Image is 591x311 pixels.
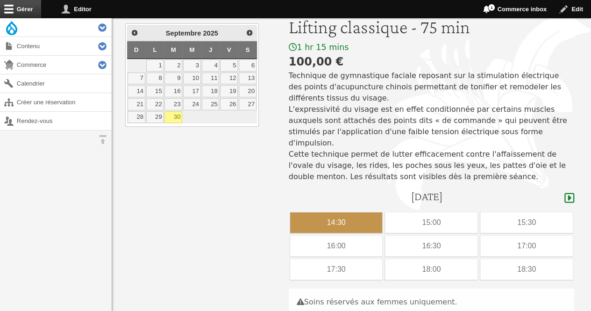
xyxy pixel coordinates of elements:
[289,16,574,38] h1: Lifting classique - 75 min
[385,212,477,233] div: 15:00
[209,46,212,53] span: Jeudi
[153,46,157,53] span: Lundi
[480,212,573,233] div: 15:30
[164,59,182,72] a: 2
[202,98,220,110] a: 25
[128,27,141,39] a: Précédent
[146,85,164,97] a: 15
[146,111,164,123] a: 29
[128,98,145,110] a: 21
[246,29,253,36] span: Suivant
[220,85,238,97] a: 19
[290,236,383,256] div: 16:00
[146,98,164,110] a: 22
[239,85,256,97] a: 20
[385,236,477,256] div: 16:30
[164,111,182,123] a: 30
[183,59,201,72] a: 3
[164,98,182,110] a: 23
[146,59,164,72] a: 1
[239,59,256,72] a: 6
[289,42,574,53] div: 1 hr 15 mins
[128,72,145,85] a: 7
[166,29,201,37] span: Septembre
[164,72,182,85] a: 9
[189,46,194,53] span: Mercredi
[183,98,201,110] a: 24
[239,98,256,110] a: 27
[202,59,220,72] a: 4
[131,29,138,36] span: Précédent
[128,111,145,123] a: 28
[227,46,231,53] span: Vendredi
[290,259,383,280] div: 17:30
[220,98,238,110] a: 26
[488,4,495,11] span: 1
[239,72,256,85] a: 13
[243,27,255,39] a: Suivant
[411,190,442,203] h4: [DATE]
[290,212,383,233] div: 14:30
[183,85,201,97] a: 17
[480,236,573,256] div: 17:00
[202,85,220,97] a: 18
[128,85,145,97] a: 14
[171,46,176,53] span: Mardi
[164,85,182,97] a: 16
[289,70,574,182] p: Technique de gymnastique faciale reposant sur la stimulation électrique des points d'acupuncture ...
[385,259,477,280] div: 18:00
[134,46,139,53] span: Dimanche
[289,53,574,70] div: 100,00 €
[220,59,238,72] a: 5
[183,72,201,85] a: 10
[202,72,220,85] a: 11
[220,72,238,85] a: 12
[246,46,250,53] span: Samedi
[203,29,218,37] span: 2025
[480,259,573,280] div: 18:30
[93,130,112,149] button: Orientation horizontale
[146,72,164,85] a: 8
